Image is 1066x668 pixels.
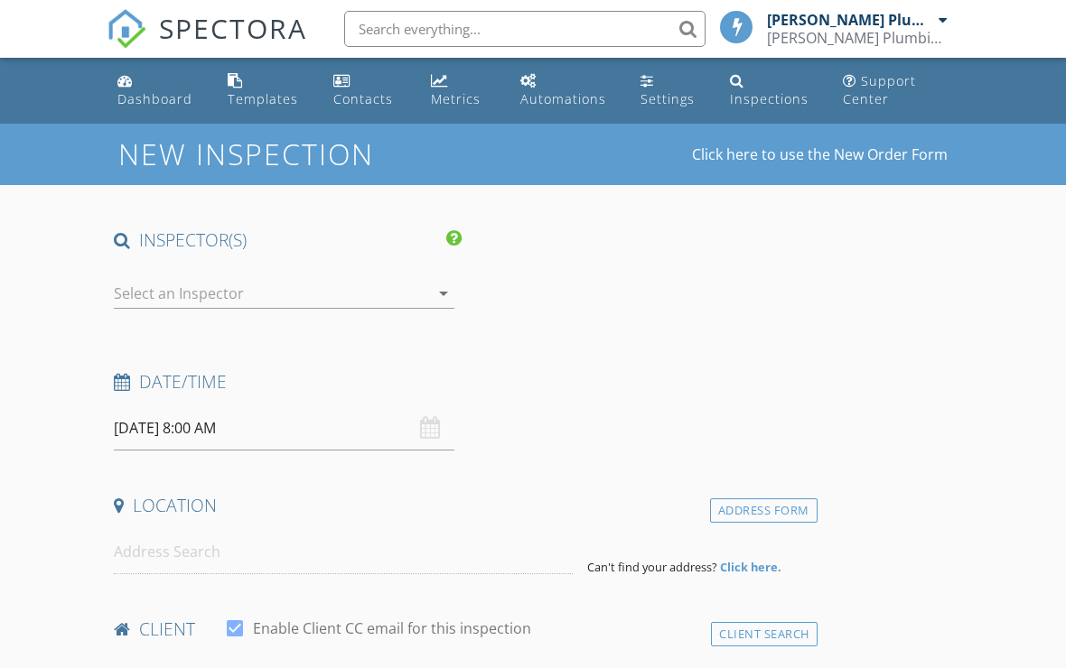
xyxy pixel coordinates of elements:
[110,65,206,116] a: Dashboard
[720,559,781,575] strong: Click here.
[159,9,307,47] span: SPECTORA
[723,65,820,116] a: Inspections
[520,90,606,107] div: Automations
[114,494,810,517] h4: Location
[710,498,818,523] div: Address Form
[117,90,192,107] div: Dashboard
[333,90,393,107] div: Contacts
[587,559,717,575] span: Can't find your address?
[513,65,619,116] a: Automations (Basic)
[767,11,934,29] div: [PERSON_NAME] Plumbing
[228,90,298,107] div: Templates
[107,9,146,49] img: The Best Home Inspection Software - Spectora
[633,65,709,116] a: Settings
[836,65,956,116] a: Support Center
[843,72,916,107] div: Support Center
[107,24,307,62] a: SPECTORA
[114,406,454,450] input: Select date
[114,617,810,641] h4: client
[424,65,499,116] a: Metrics
[118,138,519,170] h1: New Inspection
[220,65,312,116] a: Templates
[641,90,695,107] div: Settings
[767,29,948,47] div: Behrle Plumbing, LLC.
[711,622,818,646] div: Client Search
[433,283,454,304] i: arrow_drop_down
[114,370,810,394] h4: Date/Time
[344,11,706,47] input: Search everything...
[253,619,531,637] label: Enable Client CC email for this inspection
[730,90,809,107] div: Inspections
[326,65,409,116] a: Contacts
[692,147,948,162] a: Click here to use the New Order Form
[114,228,462,252] h4: INSPECTOR(S)
[114,530,573,574] input: Address Search
[431,90,481,107] div: Metrics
